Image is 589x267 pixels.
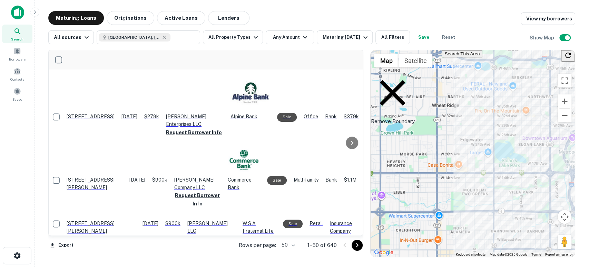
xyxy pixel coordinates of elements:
div: Sale [277,113,297,121]
div: Sale [283,220,303,228]
span: Map data ©2025 Google [490,252,527,256]
a: Contacts [2,65,32,83]
button: Search This Area [442,50,482,57]
span: Contacts [10,76,24,82]
button: Keyboard shortcuts [456,252,485,257]
div: Sale [267,176,287,185]
p: Multifamily [294,176,318,184]
div: Maturing [DATE] [322,33,369,42]
p: Office [304,113,318,120]
a: Open this area in Google Maps (opens a new window) [372,248,395,257]
button: Originations [107,11,154,25]
p: Insurance Company [330,220,363,235]
button: Maturing Loans [48,11,104,25]
span: Saved [12,96,22,102]
button: Zoom out [558,109,571,122]
p: [DATE] [129,176,145,184]
p: [DATE] [143,220,158,227]
a: Terms (opens in new tab) [531,252,541,256]
button: All Property Types [203,30,263,44]
a: Borrowers [2,45,32,63]
button: Request Borrower Info [174,191,221,208]
h6: Show Map [530,34,555,42]
button: Show street map [374,54,398,67]
button: Request Borrower Info [187,235,236,251]
button: Zoom in [558,94,571,108]
button: Export [48,240,75,250]
button: Reload search area [561,50,575,62]
p: Remove Boundary [371,71,414,125]
img: Google [372,248,395,257]
button: Show satellite imagery [398,54,432,67]
p: [PERSON_NAME] Enterprises LLC [166,113,224,128]
p: [DATE] [121,113,137,120]
p: Retail [310,220,323,227]
button: All Filters [375,30,410,44]
p: $279k [144,113,159,120]
div: Commerce Bank [228,144,260,191]
p: [PERSON_NAME] LLC [187,220,236,235]
img: picture [228,144,260,176]
button: Go to next page [352,240,363,251]
img: capitalize-icon.png [11,6,24,19]
button: Save your search to get updates of matches that match your search criteria. [413,30,435,44]
button: Lenders [208,11,249,25]
button: Map camera controls [558,210,571,224]
p: Bank [325,113,337,120]
p: [STREET_ADDRESS][PERSON_NAME] [67,220,136,235]
p: Rows per page: [239,241,276,249]
span: Borrowers [9,56,26,62]
button: Active Loans [157,11,205,25]
p: $379k [344,113,359,120]
p: 1–50 of 640 [307,241,336,249]
p: $900k [165,220,180,227]
span: Search [11,36,23,42]
div: 0 0 [371,50,575,257]
a: Report a map error [545,252,573,256]
p: [PERSON_NAME] Company LLC [174,176,221,191]
button: Reset [438,30,460,44]
div: All sources [54,33,91,42]
p: $1.1M [344,176,356,184]
button: Toggle fullscreen view [558,74,571,88]
img: picture [230,73,270,113]
a: Saved [2,85,32,103]
p: [STREET_ADDRESS][PERSON_NAME] [67,176,122,191]
button: Request Borrower Info [166,128,222,137]
a: View my borrowers [521,12,575,25]
span: [GEOGRAPHIC_DATA], [GEOGRAPHIC_DATA], [GEOGRAPHIC_DATA] [108,34,160,40]
button: All sources [48,30,94,44]
p: [STREET_ADDRESS] [67,113,115,120]
div: Alpine Bank [230,73,270,120]
button: Maturing [DATE] [317,30,372,44]
iframe: Chat Widget [554,212,589,245]
button: Any Amount [266,30,314,44]
p: $900k [152,176,167,184]
p: W S A Fraternal Life [243,220,276,235]
div: 50 [279,240,296,250]
a: Search [2,25,32,43]
p: Bank [325,176,337,184]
